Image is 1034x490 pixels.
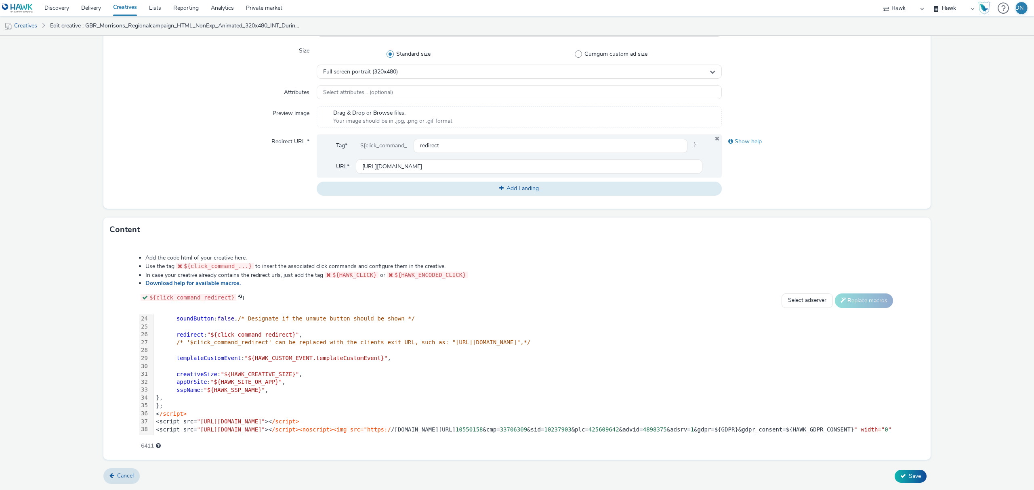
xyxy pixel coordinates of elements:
[177,371,217,377] span: creativeSize
[885,426,888,433] span: 0
[210,379,282,385] span: "${HAWK_SITE_OR_APP}"
[207,331,299,338] span: "${click_command_redirect}"
[588,426,619,433] span: 425609642
[354,138,414,153] div: ${click_command_
[153,371,974,379] div: : ,
[139,362,149,371] div: 30
[269,106,313,117] label: Preview image
[145,279,244,287] a: Download help for available macros.
[895,470,927,483] button: Save
[139,394,149,402] div: 34
[153,315,974,323] div: : ,
[139,339,149,347] div: 27
[139,410,149,418] div: 36
[153,402,974,410] div: };
[238,295,244,300] span: copy to clipboard
[177,379,207,385] span: appOrSite
[978,2,994,15] a: Hawk Academy
[332,272,377,278] span: ${HAWK_CLICK}
[268,134,313,146] label: Redirect URL *
[244,355,387,361] span: "${HAWK_CUSTOM_EVENT.templateCustomEvent}"
[221,371,299,377] span: "${HAWK_CREATIVE_SIZE}"
[4,22,12,30] img: mobile
[395,272,466,278] span: ${HAWK_ENCODED_CLICK}
[184,263,252,269] span: ${click_command_...}
[139,331,149,339] div: 26
[117,472,134,480] span: Cancel
[691,426,694,433] span: 1
[978,2,990,15] img: Hawk Academy
[139,323,149,331] div: 25
[238,315,415,322] span: /* Designate if the unmute button should be shown */
[153,378,974,386] div: : ,
[139,370,149,378] div: 31
[506,184,539,192] span: Add Landing
[456,426,483,433] span: 10550158
[177,387,200,393] span: sspName
[272,426,391,433] span: /script><noscript><img src="https:/
[141,442,154,450] span: 6411
[139,425,149,433] div: 38
[139,346,149,354] div: 28
[139,354,149,362] div: 29
[722,134,925,149] div: Show help
[153,354,974,362] div: : ,
[687,138,702,153] span: }
[153,410,974,418] div: <
[145,254,895,262] li: Add the code html of your creative here.
[46,16,305,36] a: Edit creative : GBR_Morrisons_Regionalcampaign_HTML_NonExp_Animated_320x480_INT_During_FishMeat_2...
[153,394,974,402] div: },
[544,426,571,433] span: 10237903
[139,402,149,410] div: 35
[643,426,667,433] span: 4898375
[333,109,452,117] span: Drag & Drop or Browse files.
[177,355,241,361] span: templateCustomEvent
[177,331,204,338] span: redirect
[317,182,722,195] button: Add Landing
[835,293,893,308] button: Replace macros
[323,89,393,96] span: Select attributes... (optional)
[197,418,265,425] span: "[URL][DOMAIN_NAME]"
[888,426,922,433] span: " height="
[153,418,974,426] div: <script src= ><
[323,69,398,75] span: Full screen portrait (320x480)
[109,224,140,236] h3: Content
[139,378,149,386] div: 32
[145,262,895,270] li: Use the tag to insert the associated click commands and configure them in the creative.
[396,50,431,58] span: Standard size
[153,386,974,394] div: : ,
[2,3,33,13] img: undefined Logo
[153,426,974,434] div: <script src= >< /[DOMAIN_NAME][URL] &cmp= &sid= &plc= &advid= &adsrv= &gdpr=${GDPR}&gdpr_consent=...
[296,44,313,55] label: Size
[103,468,140,484] a: Cancel
[854,426,885,433] span: " width="
[149,294,235,301] span: ${click_command_redirect}
[356,159,702,174] input: url...
[156,442,161,450] div: Maximum recommended length: 3000 characters.
[333,117,452,125] span: Your image should be in .jpg, .png or .gif format
[139,386,149,394] div: 33
[217,315,234,322] span: false
[909,472,921,480] span: Save
[584,50,647,58] span: Gumgum custom ad size
[139,418,149,426] div: 37
[500,426,527,433] span: 33706309
[204,387,265,393] span: "${HAWK_SSP_NAME}"
[153,331,974,339] div: : ,
[145,271,895,279] li: In case your creative already contains the redirect urls, just add the tag or
[272,418,299,425] span: /script>
[197,426,265,433] span: "[URL][DOMAIN_NAME]"
[281,85,313,96] label: Attributes
[177,315,214,322] span: soundButton
[160,410,187,417] span: /script>
[139,315,149,323] div: 24
[177,339,531,346] span: /* '$click_command_redirect' can be replaced with the clients exit URL, such as: "[URL][DOMAIN_NA...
